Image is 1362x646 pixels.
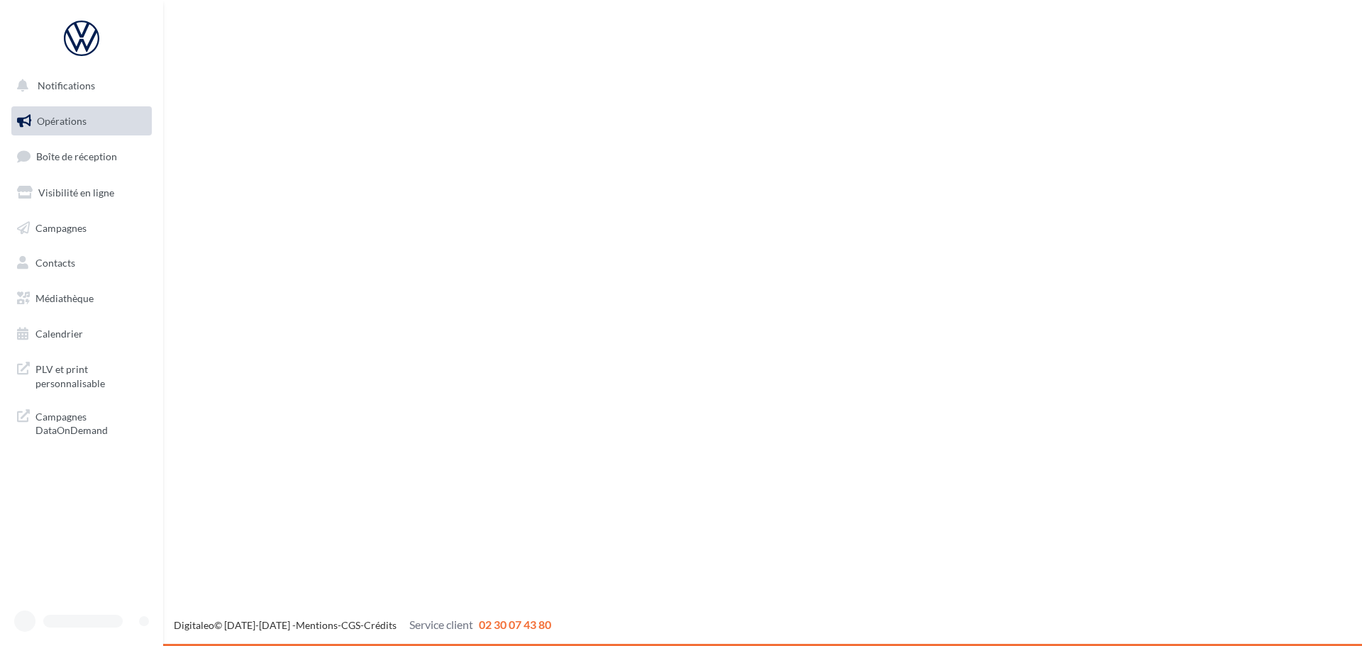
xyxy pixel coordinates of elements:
span: Visibilité en ligne [38,186,114,199]
a: Campagnes DataOnDemand [9,401,155,443]
button: Notifications [9,71,149,101]
a: Crédits [364,619,397,631]
span: PLV et print personnalisable [35,360,146,390]
span: Contacts [35,257,75,269]
a: Mentions [296,619,338,631]
span: Opérations [37,115,87,127]
span: Campagnes [35,221,87,233]
span: Médiathèque [35,292,94,304]
a: Calendrier [9,319,155,349]
a: Digitaleo [174,619,214,631]
a: CGS [341,619,360,631]
span: 02 30 07 43 80 [479,618,551,631]
a: Opérations [9,106,155,136]
span: Notifications [38,79,95,91]
span: Campagnes DataOnDemand [35,407,146,438]
span: Service client [409,618,473,631]
span: © [DATE]-[DATE] - - - [174,619,551,631]
span: Calendrier [35,328,83,340]
a: Campagnes [9,213,155,243]
a: PLV et print personnalisable [9,354,155,396]
a: Boîte de réception [9,141,155,172]
a: Médiathèque [9,284,155,313]
a: Visibilité en ligne [9,178,155,208]
span: Boîte de réception [36,150,117,162]
a: Contacts [9,248,155,278]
